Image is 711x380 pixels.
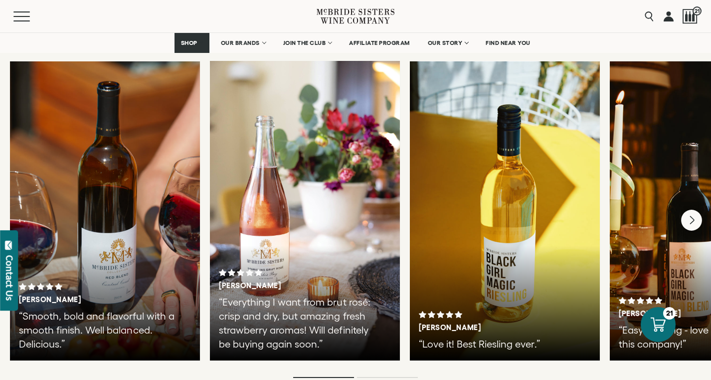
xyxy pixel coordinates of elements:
[357,377,418,378] li: Page dot 2
[19,309,179,351] p: “Smooth, bold and flavorful with a smooth finish. Well balanced. Delicious.”
[428,39,463,46] span: OUR STORY
[19,295,157,304] h3: [PERSON_NAME]
[175,33,209,53] a: SHOP
[343,33,416,53] a: AFFILIATE PROGRAM
[663,307,676,320] div: 21
[214,33,272,53] a: OUR BRANDS
[283,39,326,46] span: JOIN THE CLUB
[13,11,49,21] button: Mobile Menu Trigger
[4,255,14,301] div: Contact Us
[681,210,702,231] button: Next
[349,39,410,46] span: AFFILIATE PROGRAM
[486,39,531,46] span: FIND NEAR YOU
[419,337,579,351] p: “Love it! Best Riesling ever.”
[219,295,379,351] p: “Everything I want from brut rosé: crisp and dry, but amazing fresh strawberry aromas! Will defin...
[421,33,475,53] a: OUR STORY
[219,281,356,290] h3: [PERSON_NAME]
[277,33,338,53] a: JOIN THE CLUB
[221,39,260,46] span: OUR BRANDS
[693,6,702,15] span: 21
[181,39,198,46] span: SHOP
[293,377,354,378] li: Page dot 1
[479,33,537,53] a: FIND NEAR YOU
[419,323,556,332] h3: [PERSON_NAME]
